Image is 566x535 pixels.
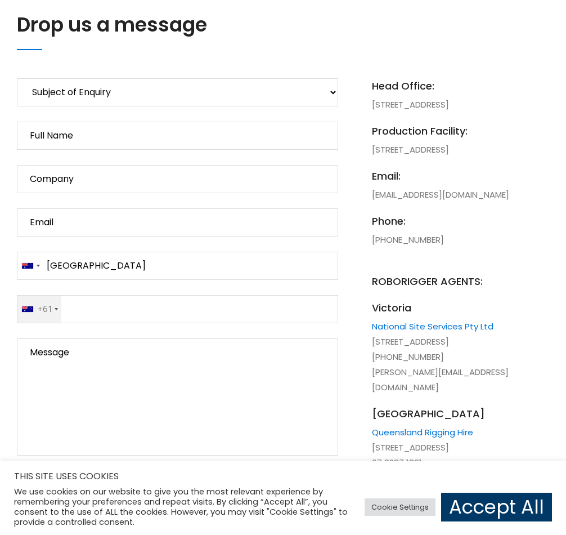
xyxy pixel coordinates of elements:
[372,213,515,247] li: [PHONE_NUMBER]
[372,168,515,202] li: [EMAIL_ADDRESS][DOMAIN_NAME]
[372,123,515,157] li: [STREET_ADDRESS]
[372,300,515,315] span: Victoria
[365,498,435,516] a: Cookie Settings
[22,296,61,323] div: +61
[372,78,515,93] span: Head Office:
[372,78,515,112] li: [STREET_ADDRESS]
[372,213,515,229] span: phone:
[372,300,515,395] li: [STREET_ADDRESS] [PHONE_NUMBER] [PERSON_NAME][EMAIL_ADDRESS][DOMAIN_NAME]
[372,123,515,139] span: Production Facility:
[17,78,338,505] form: Contact form
[14,487,353,527] div: We use cookies on our website to give you the most relevant experience by remembering your prefer...
[441,493,552,521] a: Accept All
[372,168,515,184] span: email:
[372,406,515,485] li: [STREET_ADDRESS] 07 3287 1381 [EMAIL_ADDRESS][DOMAIN_NAME]
[372,426,473,438] a: Queensland Rigging Hire
[17,338,338,456] textarea: Message
[17,11,532,38] h2: Drop us a message
[372,406,515,421] span: [GEOGRAPHIC_DATA]
[372,320,493,332] a: National Site Services Pty Ltd
[14,469,552,484] h5: THIS SITE USES COOKIES
[17,296,61,323] div: Australia: +61
[17,252,43,279] div: Australia
[372,258,515,289] span: ROBORIGGER AGENTS:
